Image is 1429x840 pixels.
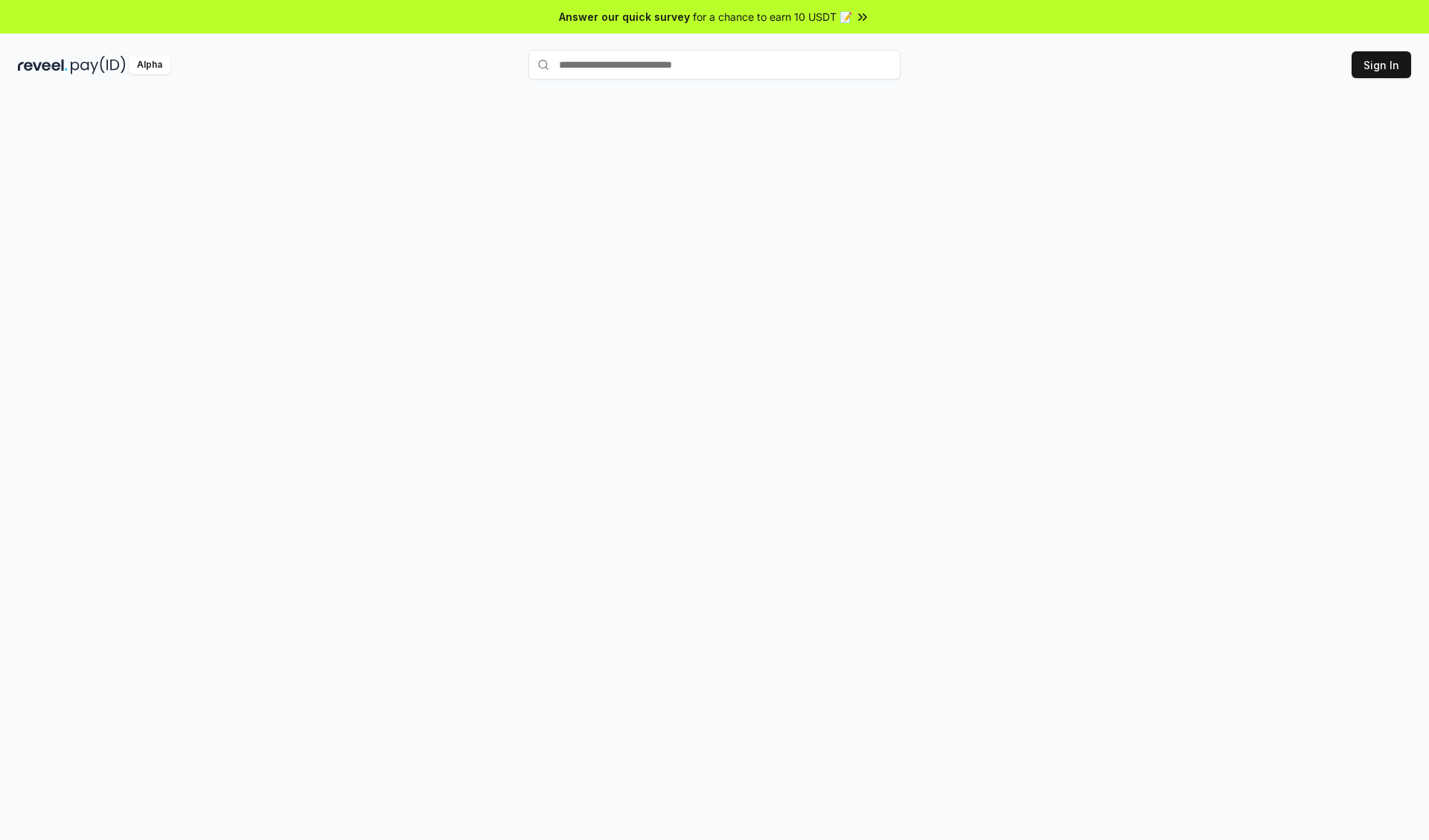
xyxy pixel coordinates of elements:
span: for a chance to earn 10 USDT 📝 [693,9,852,25]
img: reveel_dark [18,56,68,74]
div: Alpha [129,56,170,74]
button: Sign In [1352,51,1411,78]
img: pay_id [71,56,126,74]
span: Answer our quick survey [559,9,690,25]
